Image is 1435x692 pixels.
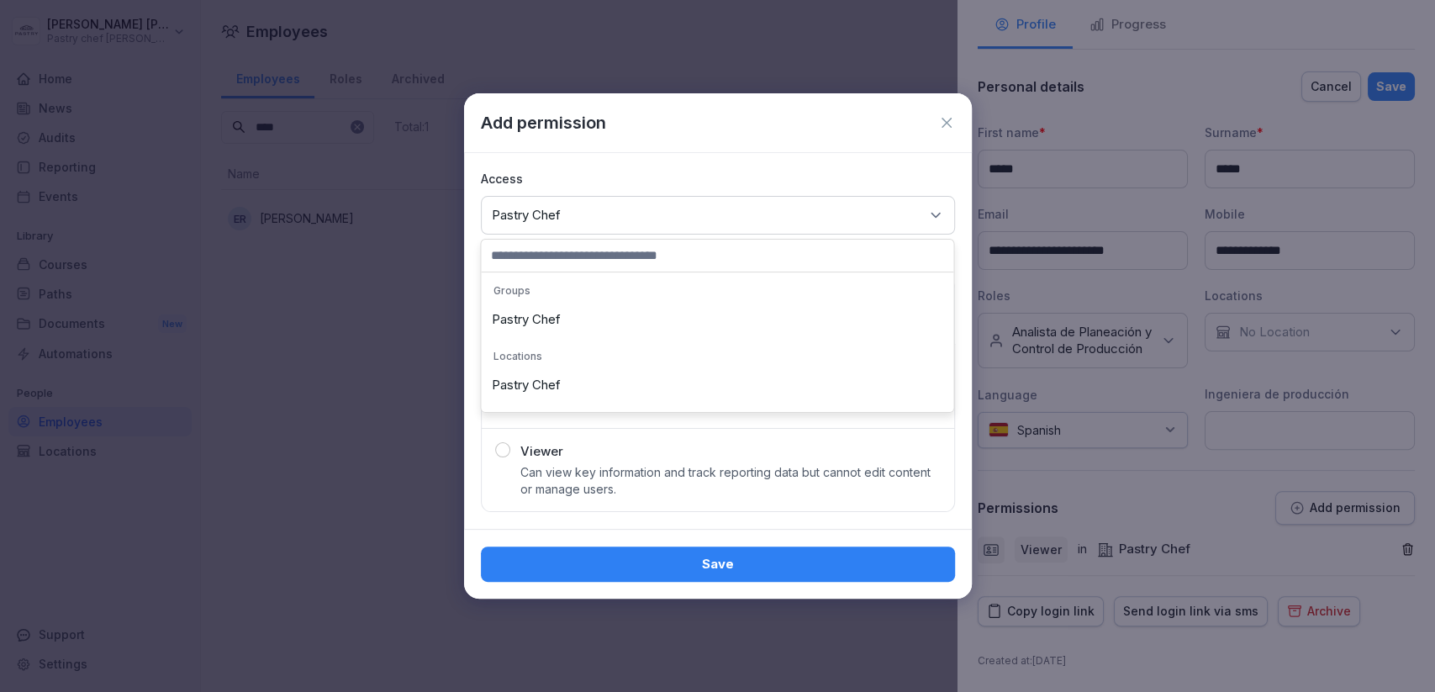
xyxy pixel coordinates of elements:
p: Can view key information and track reporting data but cannot edit content or manage users. [520,464,941,498]
button: Save [481,547,955,582]
div: Pastry Chef [485,304,949,335]
p: Viewer [520,442,563,462]
p: Pastry Chef [492,207,561,224]
p: Groups [485,277,949,304]
p: Locations [485,342,949,369]
div: Save [494,555,942,573]
div: Pastry Chef [485,369,949,401]
p: Access [481,170,955,188]
p: Add permission [481,110,606,135]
